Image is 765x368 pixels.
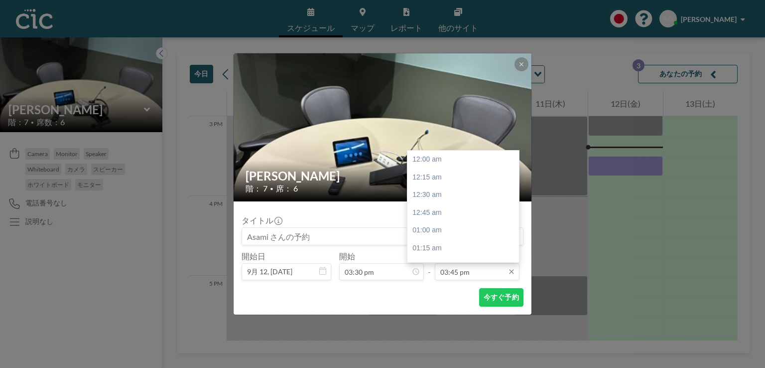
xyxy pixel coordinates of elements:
[246,184,267,193] span: 階： 7
[407,169,524,186] div: 12:15 am
[428,255,431,277] span: -
[407,204,524,222] div: 12:45 am
[242,228,523,245] input: Asami さんの予約
[270,185,273,192] span: •
[246,169,520,184] h2: [PERSON_NAME]
[407,186,524,204] div: 12:30 am
[407,221,524,239] div: 01:00 am
[339,251,355,261] label: 開始
[479,288,523,307] button: 今すぐ予約
[276,184,298,193] span: 席： 6
[407,151,524,169] div: 12:00 am
[407,257,524,275] div: 01:30 am
[242,215,281,225] label: タイトル
[407,239,524,257] div: 01:15 am
[242,251,265,261] label: 開始日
